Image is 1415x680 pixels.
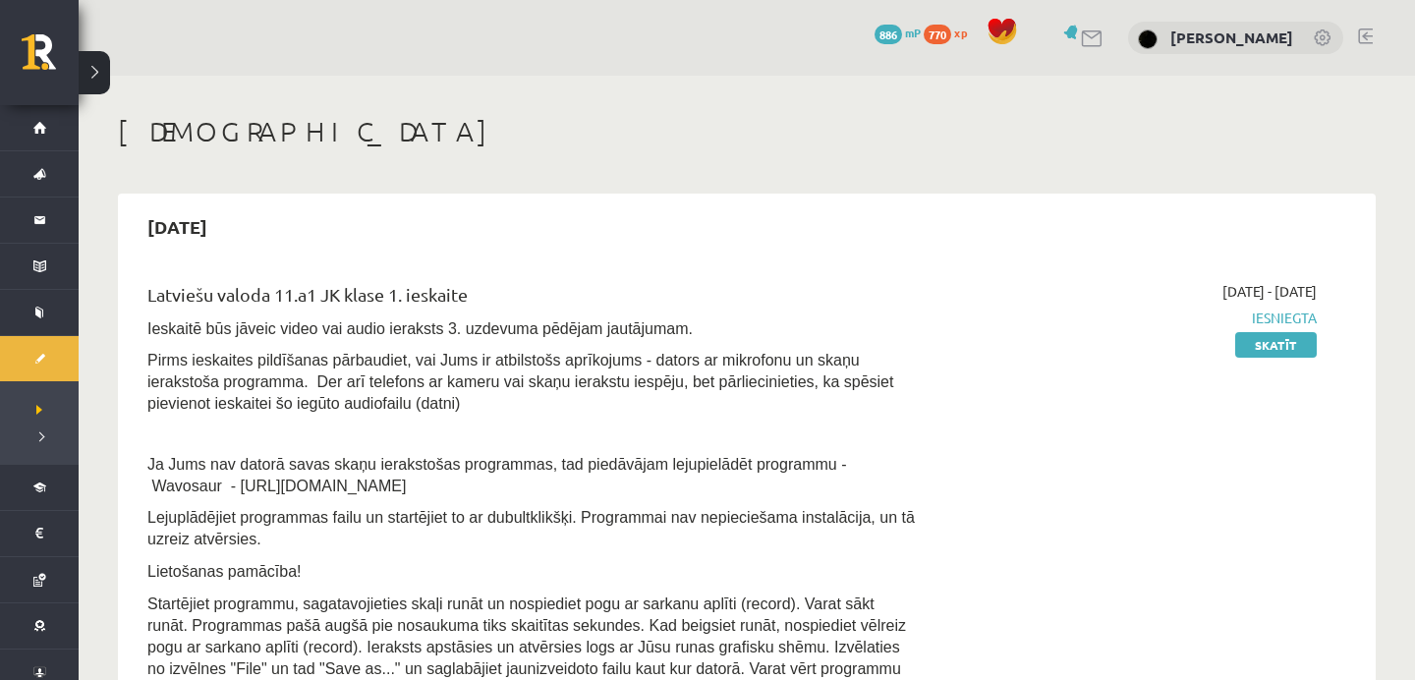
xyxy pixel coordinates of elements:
span: mP [905,25,921,40]
h2: [DATE] [128,203,227,250]
span: Lietošanas pamācība! [147,563,302,580]
a: Rīgas 1. Tālmācības vidusskola [22,34,79,84]
span: Pirms ieskaites pildīšanas pārbaudiet, vai Jums ir atbilstošs aprīkojums - dators ar mikrofonu un... [147,352,893,412]
a: [PERSON_NAME] [1170,28,1293,47]
span: xp [954,25,967,40]
h1: [DEMOGRAPHIC_DATA] [118,115,1376,148]
a: 886 mP [875,25,921,40]
img: Amanda Solvita Hodasēviča [1138,29,1158,49]
div: Latviešu valoda 11.a1 JK klase 1. ieskaite [147,281,917,317]
span: Iesniegta [946,308,1317,328]
a: 770 xp [924,25,977,40]
span: [DATE] - [DATE] [1222,281,1317,302]
span: 886 [875,25,902,44]
span: Lejuplādējiet programmas failu un startējiet to ar dubultklikšķi. Programmai nav nepieciešama ins... [147,509,915,547]
span: Ieskaitē būs jāveic video vai audio ieraksts 3. uzdevuma pēdējam jautājumam. [147,320,693,337]
span: 770 [924,25,951,44]
span: Ja Jums nav datorā savas skaņu ierakstošas programmas, tad piedāvājam lejupielādēt programmu - Wa... [147,456,846,494]
a: Skatīt [1235,332,1317,358]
